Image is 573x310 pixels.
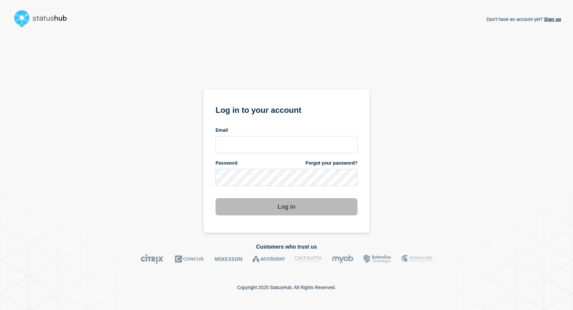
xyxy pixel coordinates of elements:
img: McKesson logo [215,254,242,264]
input: email input [216,136,357,153]
p: Don't have an account yet? [486,11,561,27]
button: Log in [216,198,357,215]
img: Concur logo [175,254,205,264]
h2: Customers who trust us [12,244,561,250]
img: MSU logo [402,254,432,264]
img: Bottomline logo [363,254,392,264]
img: myob logo [332,254,353,264]
img: DataVita logo [295,254,322,264]
a: Forgot your password? [306,160,357,166]
span: Email [216,127,228,133]
a: Sign up [543,17,561,22]
input: password input [216,169,357,186]
img: StatusHub logo [12,8,75,29]
p: Copyright 2025 StatusHub. All Rights Reserved. [237,285,336,290]
h1: Log in to your account [216,103,357,116]
span: Password [216,160,237,166]
img: Citrix logo [141,254,165,264]
img: Accruent logo [252,254,285,264]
